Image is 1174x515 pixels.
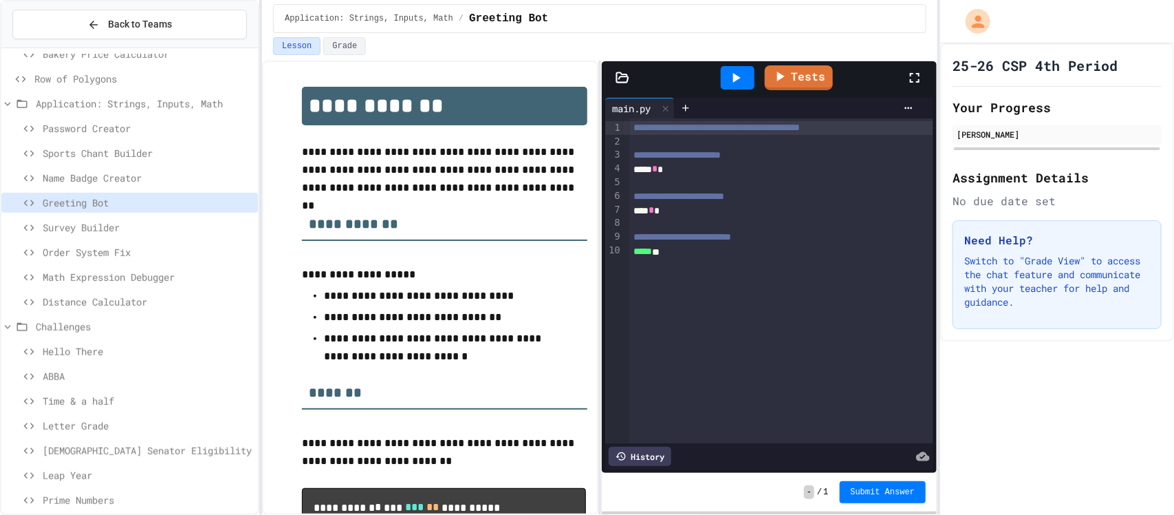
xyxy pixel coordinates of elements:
[43,394,252,408] span: Time & a half
[605,203,622,217] div: 7
[43,47,252,61] span: Bakery Price Calculator
[953,168,1162,187] h2: Assignment Details
[323,37,366,55] button: Grade
[953,56,1118,75] h1: 25-26 CSP 4th Period
[953,98,1162,117] h2: Your Progress
[43,146,252,160] span: Sports Chant Builder
[469,10,548,27] span: Greeting Bot
[605,98,675,118] div: main.py
[43,245,252,260] span: Order System Fix
[43,196,252,210] span: Greeting Bot
[964,232,1150,249] h3: Need Help?
[605,135,622,149] div: 2
[957,128,1157,140] div: [PERSON_NAME]
[43,344,252,359] span: Hello There
[108,17,172,32] span: Back to Teams
[804,485,814,499] span: -
[605,244,622,257] div: 10
[817,487,822,498] span: /
[605,176,622,189] div: 5
[43,171,252,185] span: Name Badge Creator
[605,148,622,162] div: 3
[609,447,671,466] div: History
[951,6,994,37] div: My Account
[43,121,252,136] span: Password Creator
[964,254,1150,309] p: Switch to "Grade View" to access the chat feature and communicate with your teacher for help and ...
[823,487,828,498] span: 1
[605,101,657,116] div: main.py
[34,72,252,86] span: Row of Polygons
[605,162,622,176] div: 4
[459,13,464,24] span: /
[43,443,252,458] span: [DEMOGRAPHIC_DATA] Senator Eligibility
[605,121,622,135] div: 1
[605,230,622,244] div: 9
[851,487,915,498] span: Submit Answer
[605,216,622,230] div: 8
[43,220,252,235] span: Survey Builder
[285,13,453,24] span: Application: Strings, Inputs, Math
[840,481,926,503] button: Submit Answer
[43,468,252,483] span: Leap Year
[43,419,252,433] span: Letter Grade
[953,193,1162,209] div: No due date set
[43,270,252,284] span: Math Expression Debugger
[43,295,252,309] span: Distance Calculator
[43,493,252,507] span: Prime Numbers
[273,37,320,55] button: Lesson
[36,319,252,334] span: Challenges
[36,96,252,111] span: Application: Strings, Inputs, Math
[605,189,622,203] div: 6
[12,10,247,39] button: Back to Teams
[765,65,833,90] a: Tests
[43,369,252,383] span: ABBA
